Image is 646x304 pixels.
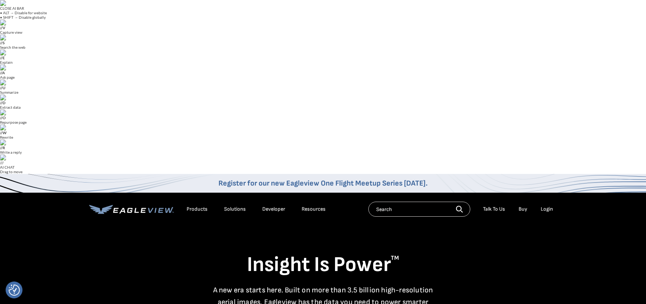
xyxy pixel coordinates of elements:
div: Talk To Us [483,206,505,213]
a: Developer [262,206,285,213]
sup: TM [391,255,399,262]
a: Register for our new Eagleview One Flight Meetup Series [DATE]. [218,179,428,188]
div: Solutions [224,206,246,213]
div: Products [187,206,208,213]
input: Search [368,202,470,217]
div: Resources [302,206,326,213]
a: Buy [519,206,527,213]
div: Login [541,206,553,213]
button: Consent Preferences [9,285,20,296]
h1: Insight Is Power [89,252,557,278]
img: Revisit consent button [9,285,20,296]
